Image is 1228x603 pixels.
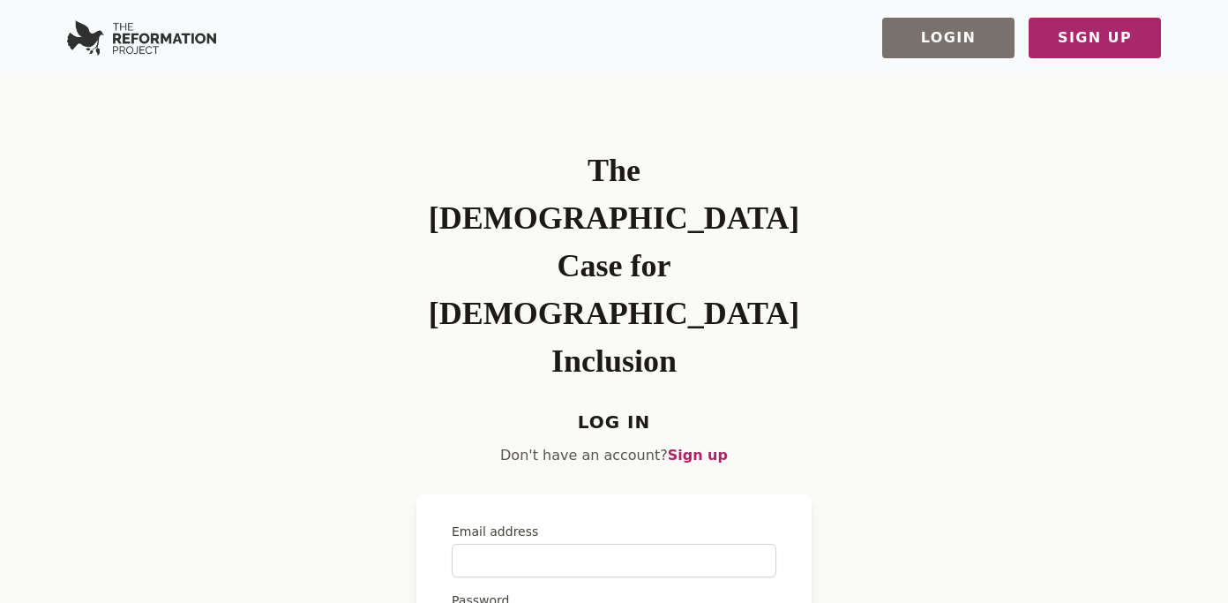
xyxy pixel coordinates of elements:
[416,445,812,466] p: Don't have an account?
[67,20,216,56] img: Serverless SaaS Boilerplate
[1029,18,1161,58] button: Sign Up
[452,523,776,540] label: Email address
[921,27,977,49] span: Login
[1058,27,1132,49] span: Sign Up
[882,18,1015,58] button: Login
[416,147,812,385] h1: The [DEMOGRAPHIC_DATA] Case for [DEMOGRAPHIC_DATA] Inclusion
[416,406,812,438] h4: Log In
[668,447,728,464] a: Sign up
